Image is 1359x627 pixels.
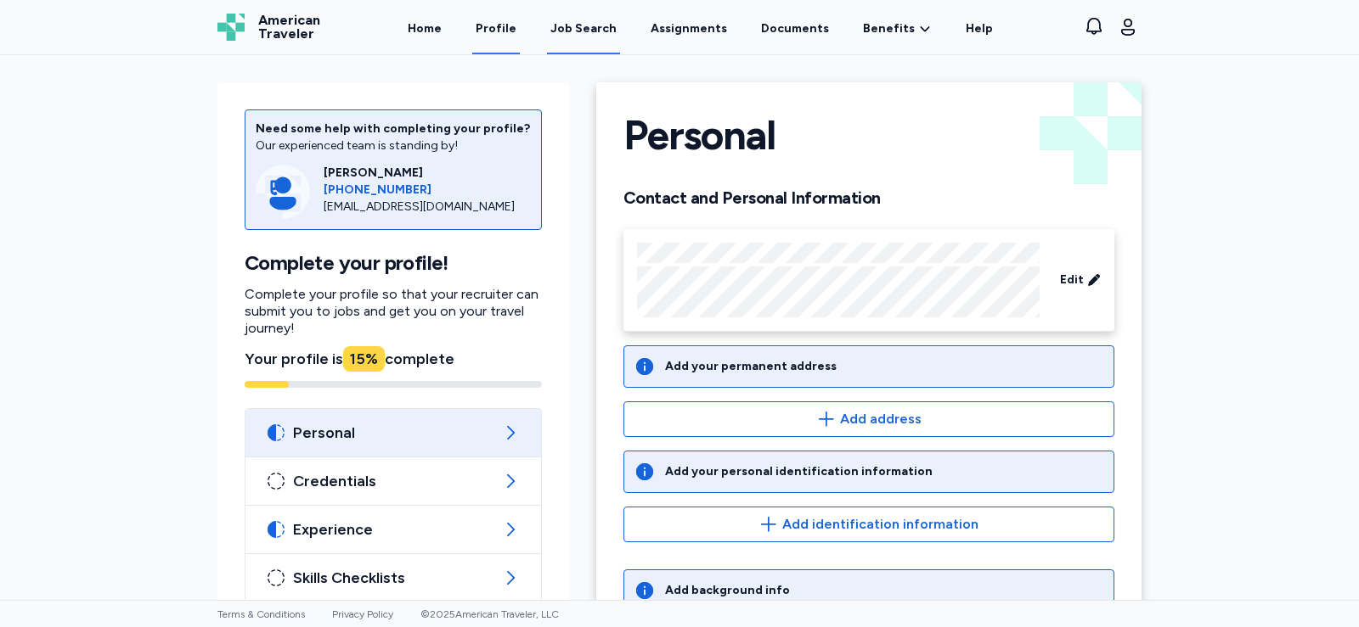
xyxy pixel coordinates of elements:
[420,608,559,620] span: © 2025 American Traveler, LLC
[256,137,531,154] div: Our experienced team is standing by!
[623,229,1114,332] div: Edit
[324,165,531,182] div: [PERSON_NAME]
[550,20,617,37] div: Job Search
[623,188,1114,209] h2: Contact and Personal Information
[245,347,542,371] div: Your profile is complete
[245,250,542,276] h1: Complete your profile!
[256,120,531,137] div: Need some help with completing your profile?
[293,423,493,443] span: Personal
[782,514,978,535] span: Add identification information
[547,2,620,54] a: Job Search
[256,165,310,219] img: Consultant
[472,2,520,54] a: Profile
[665,358,837,375] div: Add your permanent address
[623,109,775,160] h1: Personal
[217,14,245,41] img: Logo
[665,463,933,480] div: Add your personal identification information
[245,286,542,337] p: Complete your profile so that your recruiter can submit you to jobs and get you on your travel jo...
[293,519,493,540] span: Experience
[623,401,1114,437] button: Add address
[623,507,1114,542] button: Add identification information
[217,608,305,620] a: Terms & Conditions
[863,20,932,37] a: Benefits
[258,14,320,41] span: American Traveler
[332,608,393,620] a: Privacy Policy
[863,20,915,37] span: Benefits
[343,346,385,372] div: 15 %
[840,409,922,429] span: Add address
[324,199,531,216] div: [EMAIL_ADDRESS][DOMAIN_NAME]
[665,582,790,599] div: Add background info
[293,568,493,588] span: Skills Checklists
[293,471,493,491] span: Credentials
[324,182,531,199] a: [PHONE_NUMBER]
[1060,272,1084,288] span: Edit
